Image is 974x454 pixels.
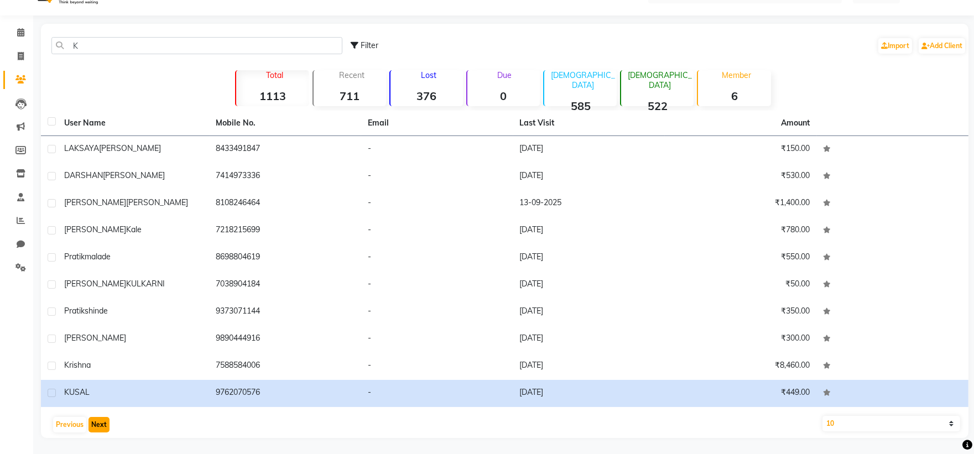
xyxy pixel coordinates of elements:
span: pratik [64,252,85,262]
td: ₹550.00 [665,244,817,272]
td: - [361,163,513,190]
span: [PERSON_NAME] [64,225,126,234]
p: Due [470,70,540,80]
td: - [361,136,513,163]
span: KULKARNI [126,279,165,289]
td: ₹300.00 [665,326,817,353]
td: - [361,353,513,380]
span: [PERSON_NAME] [103,170,165,180]
td: [DATE] [513,244,665,272]
span: LAKSAYA [64,143,99,153]
td: - [361,380,513,407]
strong: 6 [698,89,770,103]
td: 9373071144 [210,299,362,326]
span: Filter [361,40,378,50]
td: ₹530.00 [665,163,817,190]
span: [PERSON_NAME] [64,197,126,207]
td: 7588584006 [210,353,362,380]
td: 9890444916 [210,326,362,353]
td: ₹350.00 [665,299,817,326]
td: ₹150.00 [665,136,817,163]
td: 8433491847 [210,136,362,163]
td: ₹8,460.00 [665,353,817,380]
span: [PERSON_NAME] [99,143,161,153]
input: Search by Name/Mobile/Email/Code [51,37,342,54]
strong: 522 [621,99,694,113]
span: malade [85,252,111,262]
td: 7414973336 [210,163,362,190]
p: [DEMOGRAPHIC_DATA] [549,70,617,90]
span: pratik [64,306,85,316]
strong: 0 [467,89,540,103]
th: Email [361,111,513,136]
td: 8698804619 [210,244,362,272]
td: 7038904184 [210,272,362,299]
td: - [361,326,513,353]
td: ₹780.00 [665,217,817,244]
span: KUSAL [64,387,90,397]
td: [DATE] [513,380,665,407]
button: Previous [53,417,86,432]
td: ₹449.00 [665,380,817,407]
td: - [361,190,513,217]
td: [DATE] [513,299,665,326]
strong: 376 [390,89,463,103]
p: [DEMOGRAPHIC_DATA] [626,70,694,90]
strong: 1113 [236,89,309,103]
td: 8108246464 [210,190,362,217]
td: ₹50.00 [665,272,817,299]
strong: 711 [314,89,386,103]
p: Recent [318,70,386,80]
td: - [361,217,513,244]
span: shinde [85,306,108,316]
td: [DATE] [513,353,665,380]
span: [PERSON_NAME] [64,333,126,343]
strong: 585 [544,99,617,113]
td: 13-09-2025 [513,190,665,217]
span: [PERSON_NAME] [64,279,126,289]
span: [PERSON_NAME] [126,197,188,207]
span: kale [126,225,142,234]
td: [DATE] [513,272,665,299]
td: ₹1,400.00 [665,190,817,217]
p: Lost [395,70,463,80]
td: - [361,244,513,272]
span: krishna [64,360,91,370]
td: [DATE] [513,136,665,163]
th: Last Visit [513,111,665,136]
span: DARSHAN [64,170,103,180]
p: Member [702,70,770,80]
td: [DATE] [513,217,665,244]
td: 7218215699 [210,217,362,244]
td: [DATE] [513,163,665,190]
a: Import [878,38,912,54]
th: Amount [775,111,817,135]
th: Mobile No. [210,111,362,136]
td: [DATE] [513,326,665,353]
p: Total [241,70,309,80]
th: User Name [58,111,210,136]
td: 9762070576 [210,380,362,407]
a: Add Client [919,38,965,54]
td: - [361,272,513,299]
td: - [361,299,513,326]
button: Next [88,417,110,432]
